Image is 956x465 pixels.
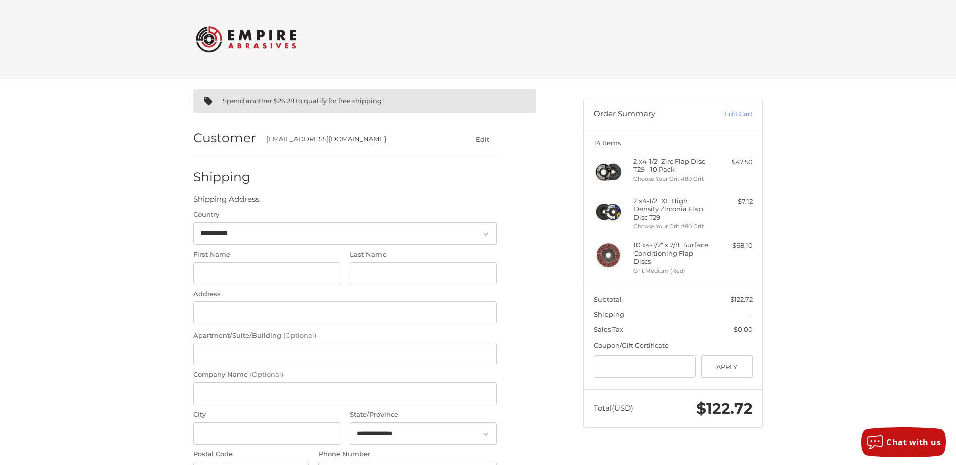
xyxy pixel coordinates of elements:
[350,410,497,420] label: State/Province
[696,399,753,418] span: $122.72
[594,341,753,351] div: Coupon/Gift Certificate
[250,370,283,378] small: (Optional)
[594,403,633,413] span: Total (USD)
[193,169,252,185] h2: Shipping
[861,427,946,457] button: Chat with us
[594,310,624,318] span: Shipping
[594,325,623,333] span: Sales Tax
[734,325,753,333] span: $0.00
[633,267,711,275] li: Grit Medium (Red)
[266,134,449,144] div: [EMAIL_ADDRESS][DOMAIN_NAME]
[193,449,309,459] label: Postal Code
[193,331,497,341] label: Apartment/Suite/Building
[886,437,941,448] span: Chat with us
[713,197,753,207] div: $7.12
[713,157,753,167] div: $47.50
[748,310,753,318] span: --
[193,194,259,210] legend: Shipping Address
[193,289,497,299] label: Address
[318,449,497,459] label: Phone Number
[193,370,497,380] label: Company Name
[594,355,696,378] input: Gift Certificate or Coupon Code
[193,210,497,220] label: Country
[701,355,753,378] button: Apply
[633,241,711,265] h4: 10 x 4-1/2" x 7/8" Surface Conditioning Flap Discs
[196,20,296,59] img: Empire Abrasives
[223,97,384,105] span: Spend another $26.28 to qualify for free shipping!
[283,331,316,339] small: (Optional)
[730,295,753,303] span: $122.72
[633,175,711,183] li: Choose Your Grit #80 Grit
[594,295,622,303] span: Subtotal
[193,250,340,260] label: First Name
[713,241,753,251] div: $68.10
[633,197,711,221] h4: 2 x 4-1/2" XL High Density Zirconia Flap Disc T29
[193,130,256,146] h2: Customer
[633,157,711,174] h4: 2 x 4-1/2" Zirc Flap Disc T29 - 10 Pack
[350,250,497,260] label: Last Name
[702,109,753,119] a: Edit Cart
[193,410,340,420] label: City
[468,132,497,146] button: Edit
[594,109,702,119] h3: Order Summary
[633,222,711,231] li: Choose Your Grit #80 Grit
[594,139,753,147] h3: 14 Items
